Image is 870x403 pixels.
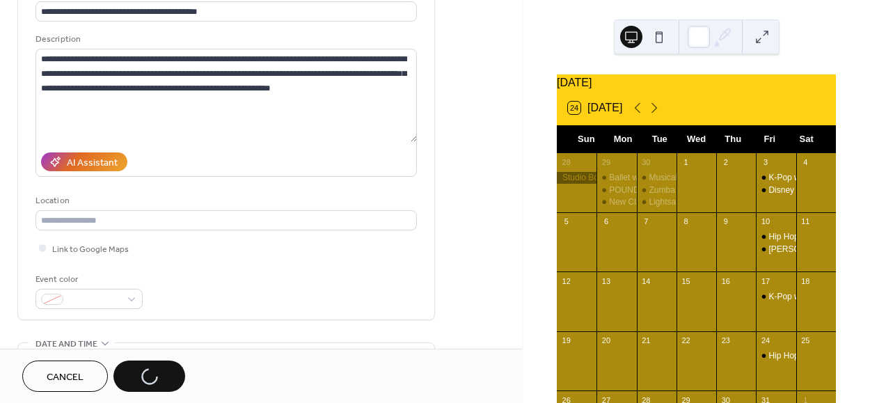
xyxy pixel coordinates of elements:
[601,335,611,346] div: 20
[41,152,127,171] button: AI Assistant
[681,335,691,346] div: 22
[641,276,651,286] div: 14
[561,335,571,346] div: 19
[47,370,84,385] span: Cancel
[609,184,727,196] div: POUND with [PERSON_NAME]
[601,276,611,286] div: 13
[649,172,797,184] div: Musical Theater with [PERSON_NAME]
[756,231,796,243] div: Hip Hop with Quintin
[568,125,605,153] div: Sun
[52,242,129,257] span: Link to Google Maps
[609,196,835,208] div: New Class! Lyrical Broadway Ballads with [PERSON_NAME]
[715,125,752,153] div: Thu
[760,335,770,346] div: 24
[557,74,836,91] div: [DATE]
[67,156,118,171] div: AI Assistant
[35,193,414,208] div: Location
[800,335,811,346] div: 25
[681,157,691,168] div: 1
[649,196,817,208] div: Lightsaber Technique with [PERSON_NAME]
[752,125,789,153] div: Fri
[563,98,627,118] button: 24[DATE]
[720,216,731,227] div: 9
[800,276,811,286] div: 18
[35,32,414,47] div: Description
[641,216,651,227] div: 7
[681,216,691,227] div: 8
[601,216,611,227] div: 6
[756,291,796,303] div: K-Pop with Quintin
[800,157,811,168] div: 4
[649,184,764,196] div: Zumba with [PERSON_NAME]
[641,125,678,153] div: Tue
[720,335,731,346] div: 23
[756,350,796,362] div: Hip Hop with Quintin
[637,172,677,184] div: Musical Theater with Julianna
[800,216,811,227] div: 11
[596,184,636,196] div: POUND with Aileen
[596,172,636,184] div: Ballet with Jeanette
[561,276,571,286] div: 12
[720,276,731,286] div: 16
[681,276,691,286] div: 15
[760,216,770,227] div: 10
[22,361,108,392] button: Cancel
[637,196,677,208] div: Lightsaber Technique with Mandy
[561,216,571,227] div: 5
[788,125,825,153] div: Sat
[678,125,715,153] div: Wed
[641,157,651,168] div: 30
[596,196,636,208] div: New Class! Lyrical Broadway Ballads with Jeanette
[720,157,731,168] div: 2
[756,244,796,255] div: Taylor Swift "Life of a Showgirl" Workshop with Jeanette Hiyama!
[609,172,718,184] div: Ballet with [PERSON_NAME]
[637,184,677,196] div: Zumba with Miguel
[601,157,611,168] div: 29
[760,157,770,168] div: 3
[756,184,796,196] div: Disney Zombies Hip Hop Workshop with Quintin Johnson!
[561,157,571,168] div: 28
[760,276,770,286] div: 17
[605,125,642,153] div: Mon
[557,172,596,184] div: Studio Booked
[35,337,97,351] span: Date and time
[35,272,140,287] div: Event color
[641,335,651,346] div: 21
[756,172,796,184] div: K-Pop with Quintin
